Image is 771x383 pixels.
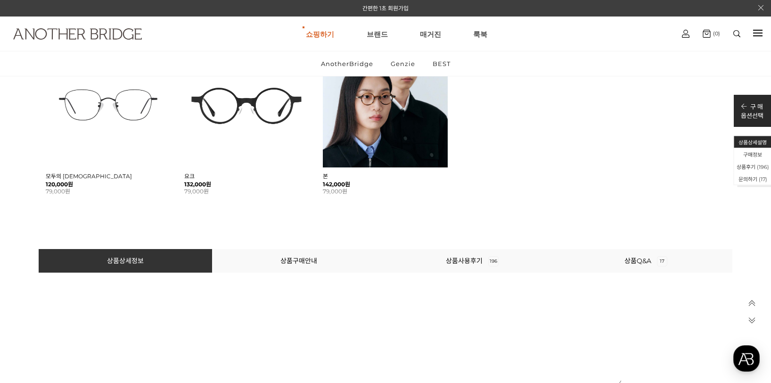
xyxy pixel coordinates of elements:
a: 본 [323,173,328,180]
img: 요크 글라스 - 트렌디한 디자인의 유니크한 안경 이미지 [184,42,309,167]
a: 브랜드 [367,17,388,51]
a: 룩북 [473,17,487,51]
li: 79,000원 [184,188,309,195]
a: 모두의 [DEMOGRAPHIC_DATA] [46,173,132,180]
span: Home [24,313,41,321]
strong: 132,000원 [184,181,309,188]
a: Settings [122,299,181,323]
p: 옵션선택 [741,111,763,120]
a: logo [5,28,120,63]
img: 본 - 동그란 렌즈로 돋보이는 아세테이트 안경 이미지 [323,42,448,167]
a: (0) [703,30,720,38]
span: 17 [657,256,667,266]
span: 196 [759,164,767,170]
a: Home [3,299,62,323]
a: Genzie [383,51,423,76]
span: 196 [488,256,499,266]
a: AnotherBridge [313,51,381,76]
strong: 120,000원 [46,181,171,188]
span: (0) [711,30,720,37]
a: 상품상세정보 [107,257,144,265]
a: 쇼핑하기 [306,17,334,51]
a: BEST [425,51,459,76]
strong: 142,000원 [323,181,448,188]
span: Settings [139,313,163,321]
a: Messages [62,299,122,323]
img: logo [13,28,142,40]
p: 구 매 [741,102,763,111]
img: search [733,30,740,37]
span: Messages [78,314,106,321]
img: cart [682,30,689,38]
li: 79,000원 [46,188,171,195]
a: 상품구매안내 [280,257,317,265]
img: cart [703,30,711,38]
a: 상품Q&A [624,257,667,265]
a: 매거진 [420,17,441,51]
img: 모두의 안경 - 다양한 크기에 맞춘 다용도 디자인 이미지 [46,42,171,167]
a: 상품사용후기 [446,257,499,265]
a: 간편한 1초 회원가입 [362,5,409,12]
a: 요크 [184,173,195,180]
li: 79,000원 [323,188,448,195]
